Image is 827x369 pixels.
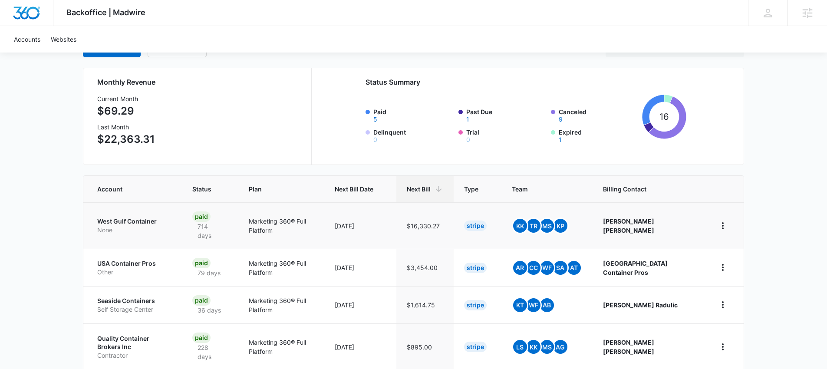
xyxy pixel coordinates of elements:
[324,286,396,323] td: [DATE]
[513,340,527,354] span: LS
[192,333,211,343] div: Paid
[249,259,314,277] p: Marketing 360® Full Platform
[249,217,314,235] p: Marketing 360® Full Platform
[603,339,654,355] strong: [PERSON_NAME] [PERSON_NAME]
[716,260,730,274] button: home
[567,261,581,275] span: AT
[464,263,487,273] div: Stripe
[366,77,686,87] h2: Status Summary
[249,338,314,356] p: Marketing 360® Full Platform
[540,298,554,312] span: AB
[603,217,654,234] strong: [PERSON_NAME] [PERSON_NAME]
[97,77,301,87] h2: Monthly Revenue
[192,306,226,315] p: 36 days
[659,111,669,122] tspan: 16
[716,298,730,312] button: home
[192,184,215,194] span: Status
[466,107,546,122] label: Past Due
[603,184,695,194] span: Billing Contact
[559,107,639,122] label: Canceled
[192,343,228,361] p: 228 days
[464,184,478,194] span: Type
[554,340,567,354] span: AG
[396,202,454,249] td: $16,330.27
[373,107,453,122] label: Paid
[554,261,567,275] span: SA
[249,296,314,314] p: Marketing 360® Full Platform
[97,268,171,277] p: Other
[192,295,211,306] div: Paid
[97,217,171,226] p: West Gulf Container
[373,116,377,122] button: Paid
[324,249,396,286] td: [DATE]
[603,260,668,276] strong: [GEOGRAPHIC_DATA] Container Pros
[46,26,82,53] a: Websites
[97,259,171,268] p: USA Container Pros
[97,297,171,305] p: Seaside Containers
[66,8,145,17] span: Backoffice | Madwire
[559,128,639,143] label: Expired
[396,249,454,286] td: $3,454.00
[97,122,155,132] h3: Last Month
[540,219,554,233] span: MS
[466,116,469,122] button: Past Due
[192,268,226,277] p: 79 days
[716,219,730,233] button: home
[192,222,228,240] p: 714 days
[97,305,171,314] p: Self Storage Center
[527,261,540,275] span: CC
[527,340,540,354] span: KK
[97,94,155,103] h3: Current Month
[716,340,730,354] button: home
[192,211,211,222] div: Paid
[97,226,171,234] p: None
[97,217,171,234] a: West Gulf ContainerNone
[97,334,171,360] a: Quality Container Brokers IncContractor
[513,261,527,275] span: AR
[407,184,431,194] span: Next Bill
[192,258,211,268] div: Paid
[97,184,159,194] span: Account
[559,137,562,143] button: Expired
[97,103,155,119] p: $69.29
[559,116,563,122] button: Canceled
[540,261,554,275] span: WF
[554,219,567,233] span: KP
[97,259,171,276] a: USA Container ProsOther
[513,219,527,233] span: KK
[249,184,314,194] span: Plan
[527,219,540,233] span: TR
[464,300,487,310] div: Stripe
[97,351,171,360] p: Contractor
[527,298,540,312] span: WF
[540,340,554,354] span: MS
[97,297,171,313] a: Seaside ContainersSelf Storage Center
[603,301,678,309] strong: [PERSON_NAME] Radulic
[9,26,46,53] a: Accounts
[396,286,454,323] td: $1,614.75
[335,184,373,194] span: Next Bill Date
[97,334,171,351] p: Quality Container Brokers Inc
[512,184,570,194] span: Team
[464,221,487,231] div: Stripe
[464,342,487,352] div: Stripe
[324,202,396,249] td: [DATE]
[373,128,453,143] label: Delinquent
[466,128,546,143] label: Trial
[97,132,155,147] p: $22,363.31
[513,298,527,312] span: KT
